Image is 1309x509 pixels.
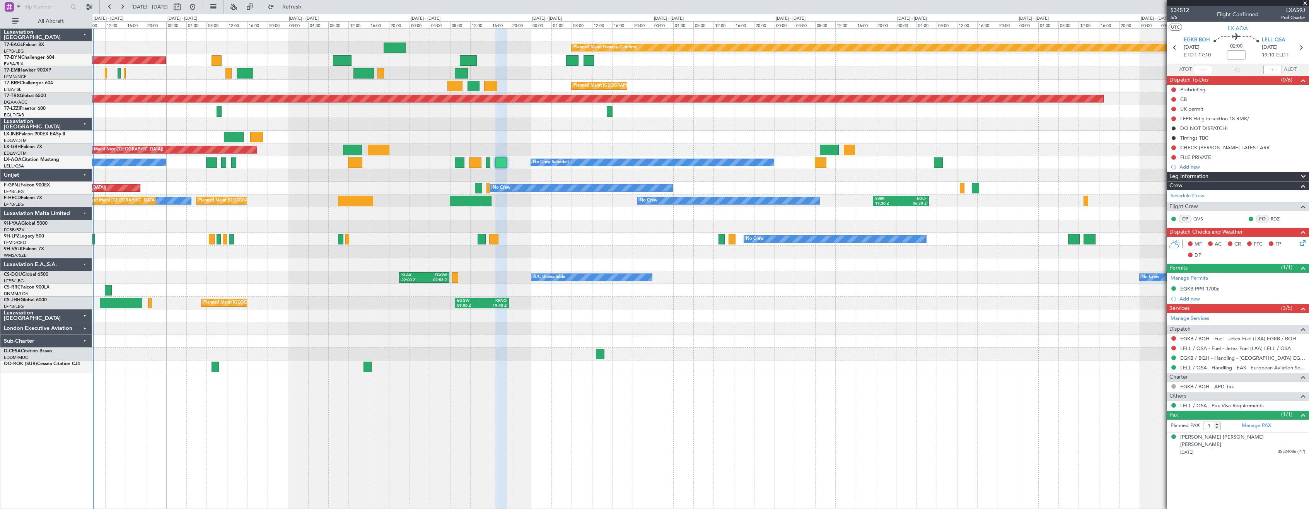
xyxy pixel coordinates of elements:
div: 04:00 [795,21,815,28]
a: EDLW/DTM [4,150,27,156]
span: T7-EMI [4,68,19,73]
a: LELL / QSA - Pax Visa Requirements [1180,402,1264,409]
span: Crew [1169,181,1183,190]
div: CB [1180,96,1187,102]
div: No Crew [493,182,510,194]
div: [DATE] - [DATE] [654,15,684,22]
span: (3/5) [1281,304,1292,312]
div: 04:00 [1160,21,1180,28]
div: 00:00 [531,21,551,28]
div: 20:00 [876,21,896,28]
div: 16:00 [612,21,632,28]
div: 19:30 Z [875,201,901,207]
span: Leg Information [1169,172,1208,181]
div: 20:00 [268,21,288,28]
div: 16:00 [1099,21,1119,28]
div: KRNO [482,298,507,304]
a: Manage Permits [1171,275,1208,282]
a: LELL / QSA - Handling - EAS - European Aviation School [1180,364,1305,371]
div: 04:00 [673,21,693,28]
div: 04:00 [308,21,328,28]
div: [DATE] - [DATE] [411,15,440,22]
a: T7-LZZIPraetor 600 [4,106,46,111]
button: All Aircraft [9,15,84,27]
div: 20:00 [754,21,774,28]
div: 07:55 Z [424,278,447,283]
div: 19:40 Z [482,303,507,309]
label: Planned PAX [1171,422,1200,430]
div: 08:00 [207,21,227,28]
div: Planned Maint Geneva (Cointrin) [573,42,637,53]
a: QVS [1193,215,1211,222]
div: No Crew [746,233,764,245]
span: Charter [1169,373,1188,382]
a: 9H-YAAGlobal 5000 [4,221,48,226]
div: 08:00 [450,21,470,28]
a: T7-DYNChallenger 604 [4,55,55,60]
a: RDZ [1271,215,1288,222]
span: ALDT [1284,66,1297,73]
span: [DATE] - [DATE] [131,3,168,10]
a: LFPB/LBG [4,278,24,284]
div: [PERSON_NAME] [PERSON_NAME] [PERSON_NAME] [1180,434,1305,449]
a: LFMN/NCE [4,74,27,80]
a: CS-RRCFalcon 900LX [4,285,49,290]
div: No Crew [640,195,657,207]
div: 00:00 [1018,21,1038,28]
div: 12:00 [470,21,490,28]
span: LX-GBH [4,145,21,149]
span: Pref Charter [1281,14,1305,21]
div: DO NOT DISPATCH! [1180,125,1228,132]
a: LELL / QSA - Fuel - Jetex Fuel (LXA) LELL / QSA [1180,345,1291,352]
div: LFPB Hdlg in section 18 RMK/ [1180,115,1249,122]
a: Schedule Crew [1171,192,1204,200]
div: 20:00 [998,21,1018,28]
span: T7-BRE [4,81,20,85]
div: 04:00 [551,21,572,28]
input: Trip Number [24,1,68,13]
div: 08:00 [85,21,105,28]
span: 17:10 [1198,51,1211,59]
a: Manage Services [1171,315,1209,323]
div: [DATE] - [DATE] [94,15,123,22]
div: EGGW [457,298,482,304]
div: Add new [1179,295,1305,302]
div: UK permit [1180,106,1203,112]
div: 20:00 [146,21,166,28]
div: [DATE] - [DATE] [776,15,806,22]
span: LXA59J [1281,6,1305,14]
a: LX-GBHFalcon 7X [4,145,42,149]
a: T7-EAGLFalcon 8X [4,43,44,47]
span: [DATE] [1184,44,1200,51]
span: T7-TRX [4,94,20,98]
a: EDDM/MUC [4,355,28,360]
div: FILE PRIVATE [1180,154,1211,161]
a: CS-JHHGlobal 6000 [4,298,47,302]
span: CS-DOU [4,272,22,277]
span: [DATE] [1262,44,1278,51]
div: 06:30 Z [901,201,927,207]
div: 16:00 [491,21,511,28]
div: 12:00 [713,21,734,28]
div: 16:00 [734,21,754,28]
div: 12:00 [105,21,125,28]
span: (1/1) [1281,410,1292,418]
div: 12:00 [592,21,612,28]
span: ATOT [1179,66,1192,73]
a: EGKB / BQH - APD Tax [1180,383,1234,390]
a: LFPB/LBG [4,202,24,207]
div: 16:00 [856,21,876,28]
a: EGLF/FAB [4,112,24,118]
span: 5/5 [1171,14,1189,21]
div: Timings TBC [1180,135,1208,141]
span: Flight Crew [1169,202,1198,211]
div: 00:00 [775,21,795,28]
div: EGKB PPR 1700z [1180,285,1219,292]
a: FCBB/BZV [4,227,24,233]
div: 04:00 [430,21,450,28]
div: 12:00 [957,21,977,28]
span: ELDT [1276,51,1289,59]
div: 00:00 [410,21,430,28]
div: 20:00 [633,21,653,28]
span: FFC [1254,241,1263,248]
